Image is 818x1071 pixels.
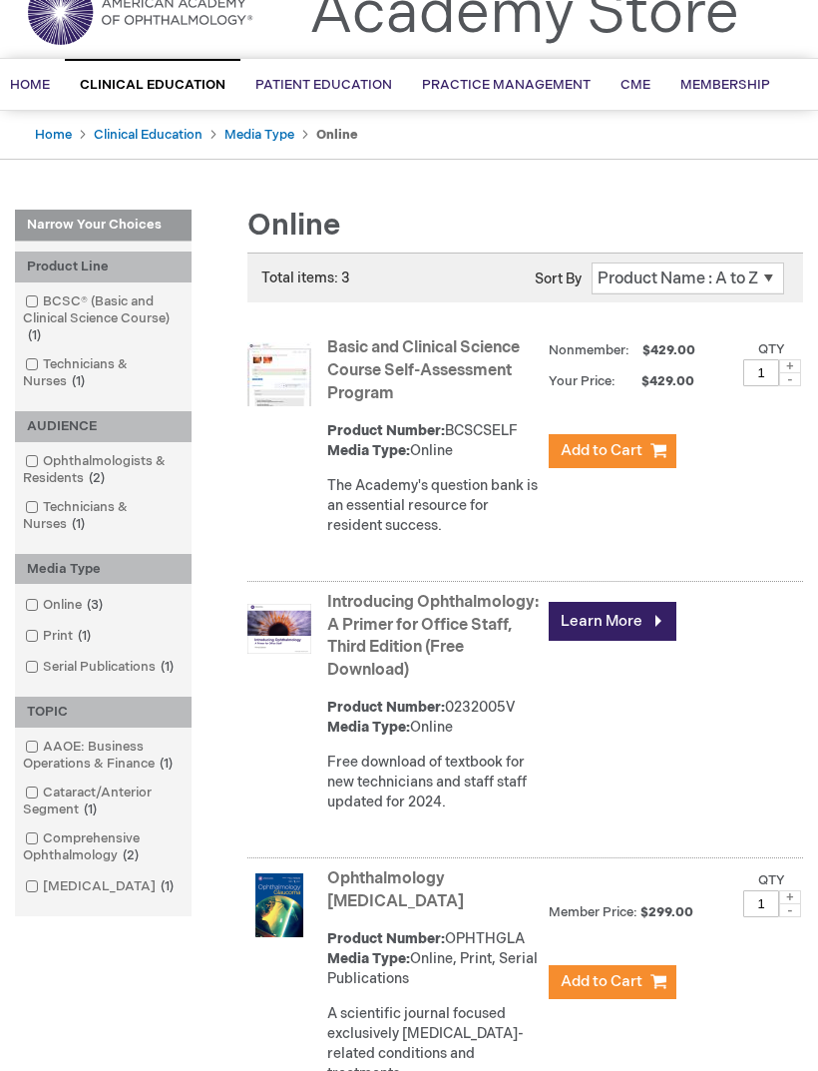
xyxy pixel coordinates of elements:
span: Add to Cart [561,441,642,460]
a: BCSC® (Basic and Clinical Science Course)1 [20,292,187,345]
img: Basic and Clinical Science Course Self-Assessment Program [247,342,311,406]
button: Add to Cart [549,434,676,468]
a: Technicians & Nurses1 [20,355,187,391]
img: Introducing Ophthalmology: A Primer for Office Staff, Third Edition (Free Download) [247,597,311,661]
span: 3 [82,597,108,613]
span: 1 [67,373,90,389]
strong: Nonmember: [549,338,629,363]
div: OPHTHGLA Online, Print, Serial Publications [327,929,539,989]
label: Qty [758,341,785,357]
span: $299.00 [640,904,696,920]
strong: Narrow Your Choices [15,210,192,242]
strong: Media Type: [327,950,410,967]
span: 1 [156,659,179,675]
button: Add to Cart [549,965,676,999]
strong: Media Type: [327,442,410,459]
a: Serial Publications1 [20,658,182,677]
div: The Academy's question bank is an essential resource for resident success. [327,476,539,536]
span: 1 [73,628,96,644]
a: Clinical Education [94,127,203,143]
div: TOPIC [15,697,192,728]
a: Print1 [20,627,99,646]
a: Technicians & Nurses1 [20,498,187,534]
span: 1 [155,756,178,772]
span: 2 [118,847,144,863]
div: Product Line [15,252,192,282]
span: $429.00 [639,342,698,358]
a: Home [35,127,72,143]
img: Ophthalmology Glaucoma [247,873,311,937]
a: Comprehensive Ophthalmology2 [20,829,187,865]
span: 2 [84,470,110,486]
strong: Product Number: [327,422,445,439]
span: Add to Cart [561,972,642,991]
a: [MEDICAL_DATA]1 [20,877,182,896]
div: AUDIENCE [15,411,192,442]
a: AAOE: Business Operations & Finance1 [20,738,187,774]
strong: Online [316,127,358,143]
div: BCSCSELF Online [327,421,539,461]
a: Introducing Ophthalmology: A Primer for Office Staff, Third Edition (Free Download) [327,593,539,681]
span: 1 [23,327,46,343]
div: Media Type [15,554,192,585]
a: Ophthalmology [MEDICAL_DATA] [327,869,464,911]
a: Learn More [549,602,676,641]
input: Qty [743,359,779,386]
input: Qty [743,890,779,917]
a: Cataract/Anterior Segment1 [20,784,187,819]
strong: Product Number: [327,699,445,716]
strong: Product Number: [327,930,445,947]
strong: Your Price: [549,373,615,389]
span: 1 [79,802,102,817]
a: Ophthalmologists & Residents2 [20,452,187,488]
div: 0232005V Online [327,698,539,738]
span: Membership [680,77,770,93]
strong: Media Type: [327,719,410,736]
label: Sort By [535,270,582,287]
span: 1 [156,878,179,894]
a: Online3 [20,596,111,615]
span: CME [620,77,650,93]
span: Total items: 3 [261,269,350,286]
div: Free download of textbook for new technicians and staff staff updated for 2024. [327,753,539,812]
span: 1 [67,516,90,532]
span: Online [247,208,340,244]
label: Qty [758,872,785,888]
span: Home [10,77,50,93]
strong: Member Price: [549,904,637,920]
span: $429.00 [618,373,697,389]
a: Basic and Clinical Science Course Self-Assessment Program [327,338,520,403]
a: Media Type [224,127,294,143]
